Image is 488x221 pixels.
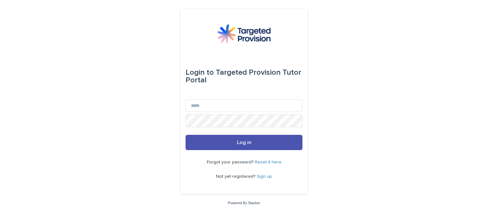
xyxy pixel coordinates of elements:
[186,69,214,76] span: Login to
[228,201,260,205] a: Powered By Stacker
[257,174,272,179] a: Sign up
[186,135,302,150] button: Log in
[217,24,271,43] img: M5nRWzHhSzIhMunXDL62
[255,160,281,164] a: Reset it here
[186,64,302,89] div: Targeted Provision Tutor Portal
[237,140,251,145] span: Log in
[207,160,255,164] span: Forgot your password?
[216,174,257,179] span: Not yet registered?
